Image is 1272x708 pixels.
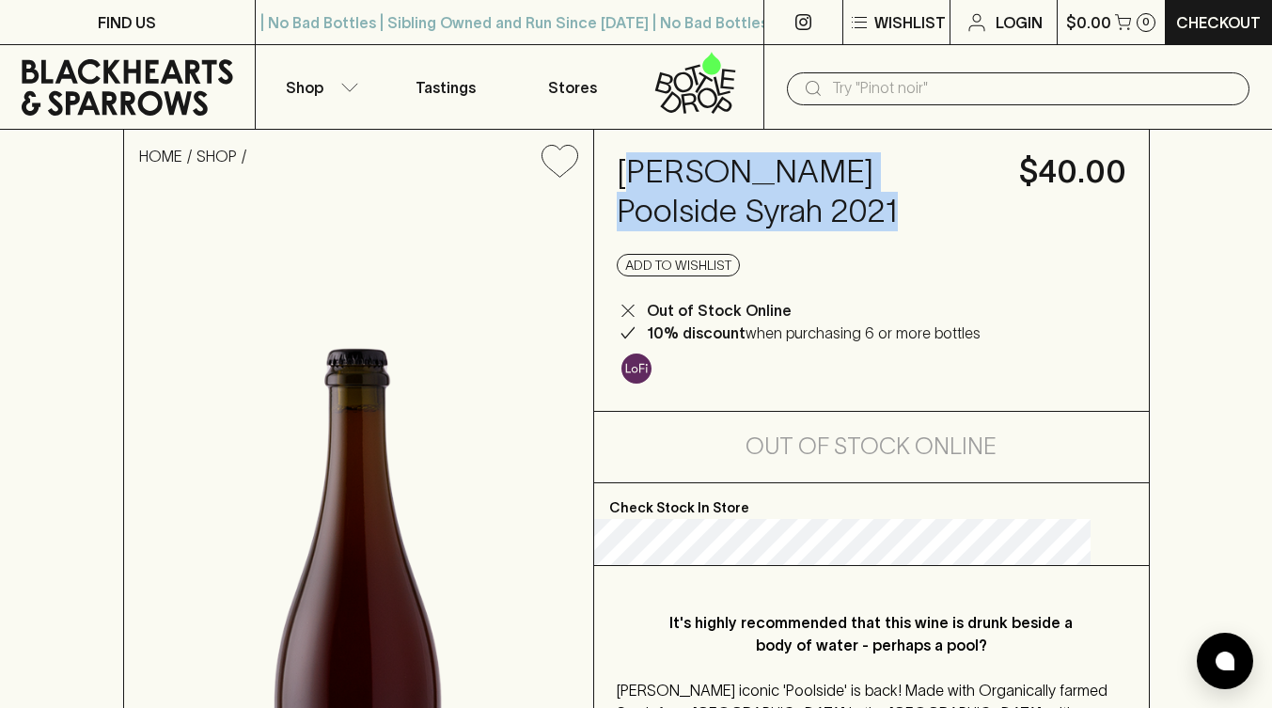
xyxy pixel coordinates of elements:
[286,76,323,99] p: Shop
[617,152,997,231] h4: [PERSON_NAME] Poolside Syrah 2021
[647,299,792,322] p: Out of Stock Online
[256,45,383,129] button: Shop
[510,45,636,129] a: Stores
[534,137,586,185] button: Add to wishlist
[874,11,946,34] p: Wishlist
[594,483,1149,519] p: Check Stock In Store
[196,148,237,165] a: SHOP
[617,254,740,276] button: Add to wishlist
[746,432,997,462] h5: Out of Stock Online
[654,611,1089,656] p: It's highly recommended that this wine is drunk beside a body of water - perhaps a pool?
[416,76,476,99] p: Tastings
[1142,17,1150,27] p: 0
[1216,652,1234,670] img: bubble-icon
[617,349,656,388] a: Some may call it natural, others minimum intervention, either way, it’s hands off & maybe even a ...
[621,354,652,384] img: Lo-Fi
[647,322,981,344] p: when purchasing 6 or more bottles
[98,11,156,34] p: FIND US
[548,76,597,99] p: Stores
[383,45,510,129] a: Tastings
[647,324,746,341] b: 10% discount
[139,148,182,165] a: HOME
[996,11,1043,34] p: Login
[1176,11,1261,34] p: Checkout
[1066,11,1111,34] p: $0.00
[832,73,1234,103] input: Try "Pinot noir"
[1019,152,1126,192] h4: $40.00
